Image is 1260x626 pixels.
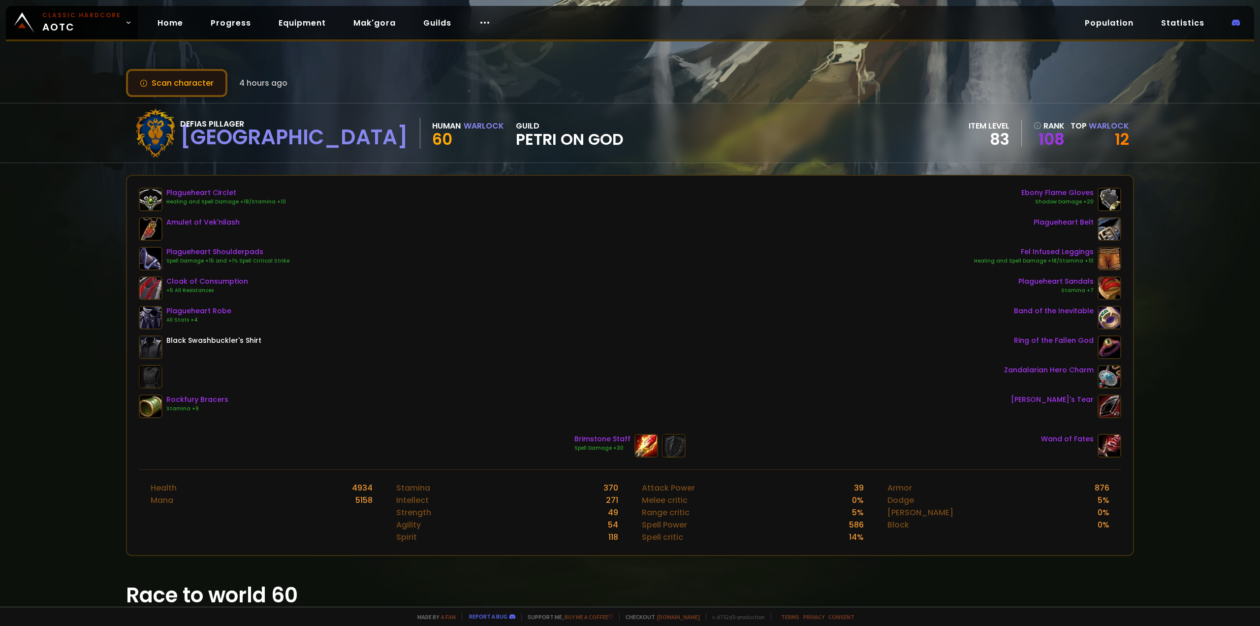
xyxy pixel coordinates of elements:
[1098,217,1121,241] img: item-22510
[352,482,373,494] div: 4934
[516,120,624,147] div: guild
[411,613,456,621] span: Made by
[1089,120,1129,132] span: Warlock
[139,306,162,329] img: item-22504
[239,77,287,89] span: 4 hours ago
[1098,306,1121,329] img: item-23031
[1034,217,1094,228] div: Plagueheart Belt
[781,613,799,621] a: Terms
[852,494,864,506] div: 0 %
[139,395,162,418] img: item-21186
[180,118,408,130] div: Defias Pillager
[203,13,259,33] a: Progress
[42,11,121,20] small: Classic Hardcore
[642,494,688,506] div: Melee critic
[969,132,1009,147] div: 83
[1098,434,1121,458] img: item-22820
[565,613,613,621] a: Buy me a coffee
[166,257,289,265] div: Spell Damage +15 and +1% Spell Critical Strike
[849,531,864,543] div: 14 %
[1021,198,1094,206] div: Shadow Damage +20
[521,613,613,621] span: Support me,
[606,494,618,506] div: 271
[166,217,240,228] div: Amulet of Vek'nilash
[166,188,286,198] div: Plagueheart Circlet
[166,395,228,405] div: Rockfury Bracers
[469,613,507,620] a: Report a bug
[1018,276,1094,287] div: Plagueheart Sandals
[139,335,162,359] img: item-4336
[1014,335,1094,346] div: Ring of the Fallen God
[166,247,289,257] div: Plagueheart Shoulderpads
[1098,506,1109,519] div: 0 %
[803,613,824,621] a: Privacy
[139,217,162,241] img: item-21608
[180,130,408,145] div: [GEOGRAPHIC_DATA]
[441,613,456,621] a: a fan
[355,494,373,506] div: 5158
[1095,482,1109,494] div: 876
[151,482,177,494] div: Health
[271,13,334,33] a: Equipment
[464,120,504,132] div: Warlock
[619,613,700,621] span: Checkout
[849,519,864,531] div: 586
[1018,287,1094,295] div: Stamina +7
[1098,247,1121,270] img: item-19133
[887,482,912,494] div: Armor
[1098,519,1109,531] div: 0 %
[1098,276,1121,300] img: item-22508
[166,316,231,324] div: All Stats +4
[1115,128,1129,150] a: 12
[1098,395,1121,418] img: item-19379
[346,13,404,33] a: Mak'gora
[887,519,909,531] div: Block
[126,580,1134,611] h1: Race to world 60
[828,613,854,621] a: Consent
[139,188,162,211] img: item-22506
[516,132,624,147] span: petri on god
[139,276,162,300] img: item-19857
[1098,335,1121,359] img: item-21709
[1098,188,1121,211] img: item-19407
[574,434,630,444] div: Brimstone Staff
[657,613,700,621] a: [DOMAIN_NAME]
[6,6,138,39] a: Classic HardcoreAOTC
[432,128,452,150] span: 60
[396,482,430,494] div: Stamina
[642,506,690,519] div: Range critic
[608,519,618,531] div: 54
[1071,120,1129,132] div: Top
[887,494,914,506] div: Dodge
[396,494,429,506] div: Intellect
[166,287,248,295] div: +5 All Resistances
[166,276,248,287] div: Cloak of Consumption
[1004,365,1094,375] div: Zandalarian Hero Charm
[151,494,173,506] div: Mana
[974,247,1094,257] div: Fel Infused Leggings
[432,120,461,132] div: Human
[634,434,658,458] img: item-22800
[969,120,1009,132] div: item level
[1098,494,1109,506] div: 5 %
[887,506,953,519] div: [PERSON_NAME]
[396,506,431,519] div: Strength
[642,482,695,494] div: Attack Power
[1153,13,1212,33] a: Statistics
[166,335,261,346] div: Black Swashbuckler's Shirt
[974,257,1094,265] div: Healing and Spell Damage +18/Stamina +10
[854,482,864,494] div: 39
[166,405,228,413] div: Stamina +9
[1014,306,1094,316] div: Band of the Inevitable
[139,247,162,270] img: item-22507
[706,613,765,621] span: v. d752d5 - production
[396,519,421,531] div: Agility
[1098,365,1121,389] img: item-19950
[166,306,231,316] div: Plagueheart Robe
[608,506,618,519] div: 49
[396,531,417,543] div: Spirit
[574,444,630,452] div: Spell Damage +30
[603,482,618,494] div: 370
[852,506,864,519] div: 5 %
[126,69,227,97] button: Scan character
